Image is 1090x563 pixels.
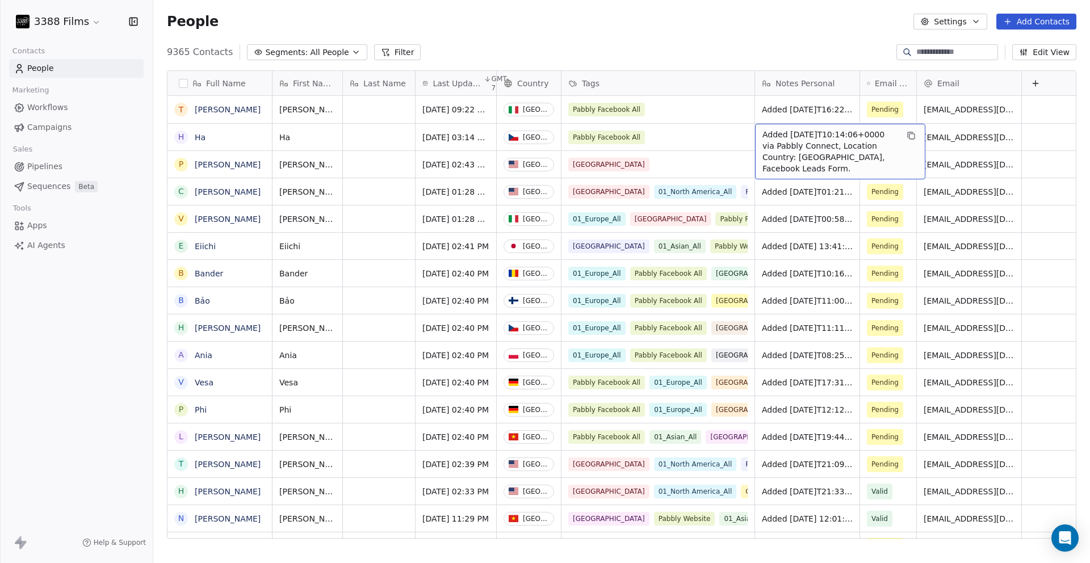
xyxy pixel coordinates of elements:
span: Campaigns [27,121,72,133]
span: First Name [293,78,336,89]
span: [DATE] 02:43 AM [422,159,489,170]
span: [EMAIL_ADDRESS][DOMAIN_NAME] [924,431,1014,443]
span: People [167,13,219,30]
a: [PERSON_NAME] [195,460,261,469]
div: B [178,295,184,306]
span: Contacts [7,43,50,60]
div: [GEOGRAPHIC_DATA] [523,324,549,332]
span: Pabbly Facebook All [568,430,645,444]
span: [GEOGRAPHIC_DATA] [568,539,649,553]
a: [PERSON_NAME] [195,160,261,169]
span: [EMAIL_ADDRESS][DOMAIN_NAME] [924,377,1014,388]
img: 3388Films_Logo_White.jpg [16,15,30,28]
div: P [179,404,183,415]
span: AI Agents [27,240,65,251]
span: Eiichi [279,241,336,252]
span: 01_Europe_All [568,294,626,308]
span: Added [DATE]T21:09:44+0000 via Pabbly Connect, Location Country: [GEOGRAPHIC_DATA], Facebook Lead... [762,459,853,470]
span: Workflows [27,102,68,114]
span: [GEOGRAPHIC_DATA] [711,267,793,280]
span: Ania [279,350,336,361]
span: Added [DATE]T17:31:57+0000 via Pabbly Connect, Location Country: DE, Facebook Leads Form. [762,377,853,388]
a: Campaigns [9,118,144,137]
div: A [178,349,184,361]
div: [GEOGRAPHIC_DATA] [523,161,549,169]
span: Pending [871,186,899,198]
span: Help & Support [94,538,146,547]
span: Tags [582,78,599,89]
span: [EMAIL_ADDRESS][DOMAIN_NAME] [924,241,1014,252]
span: 9365 Contacts [167,45,233,59]
div: H [178,485,185,497]
span: [EMAIL_ADDRESS][DOMAIN_NAME] [924,486,1014,497]
span: Pending [871,104,899,115]
span: Added [DATE]T19:44:31+0000 via Pabbly Connect, Location Country: [GEOGRAPHIC_DATA], Facebook Lead... [762,431,853,443]
span: [GEOGRAPHIC_DATA] [711,376,793,389]
span: Pending [871,350,899,361]
a: [PERSON_NAME] [195,487,261,496]
div: grid [167,96,272,539]
span: Added [DATE]T10:16:50+0000 via Pabbly Connect, Location Country: RO, Facebook Leads Form. [762,268,853,279]
div: Full Name [167,71,272,95]
span: [DATE] 02:40 PM [422,268,489,279]
span: 01_North America_All [654,539,737,553]
span: 01_North America_All [654,485,737,498]
span: Pending [871,295,899,306]
span: Added [DATE]T16:22:32+0000 via Pabbly Connect, Location Country: IT, Facebook Leads Form. [762,104,853,115]
span: Pending [871,459,899,470]
div: Tags [561,71,754,95]
span: Pending [871,431,899,443]
span: Email Verification Status [875,78,909,89]
span: Pabbly Facebook All [568,131,645,144]
button: Filter [374,44,421,60]
span: Added [DATE]T11:00:31+0000 via Pabbly Connect, Location Country: FI, Facebook Leads Form. [762,295,853,306]
span: [EMAIL_ADDRESS][DOMAIN_NAME] [924,513,1014,524]
div: [GEOGRAPHIC_DATA] [523,242,549,250]
a: Pipelines [9,157,144,176]
span: 01_Europe_All [649,376,707,389]
a: Vesа [195,378,213,387]
div: H [178,131,185,143]
span: People [27,62,54,74]
div: [GEOGRAPHIC_DATA] [523,297,549,305]
a: Ha [195,133,206,142]
span: Added [DATE]T01:21:34+0000 via Pabbly Connect, Location Country: [GEOGRAPHIC_DATA], Facebook Lead... [762,186,853,198]
a: [PERSON_NAME] [195,323,261,333]
span: [EMAIL_ADDRESS][DOMAIN_NAME] [924,459,1014,470]
span: Pabbly Facebook All [568,376,645,389]
span: [GEOGRAPHIC_DATA] [711,348,793,362]
a: Workflows [9,98,144,117]
div: Notes Personal [755,71,860,95]
span: Last Name [363,78,406,89]
span: [GEOGRAPHIC_DATA] [568,457,649,471]
span: [EMAIL_ADDRESS][DOMAIN_NAME] [924,322,1014,334]
div: Last Name [343,71,415,95]
span: [PERSON_NAME] [279,104,336,115]
div: [GEOGRAPHIC_DATA] [523,406,549,414]
span: Sales [8,141,37,158]
span: All People [310,47,349,58]
span: Bảo [279,295,336,306]
a: [PERSON_NAME] [195,215,261,224]
div: [GEOGRAPHIC_DATA] [523,188,549,196]
span: Pabbly Website [654,512,715,526]
span: [PERSON_NAME] [279,159,336,170]
span: 01_Asian_All [719,512,771,526]
span: [DATE] 02:40 PM [422,404,489,415]
span: 01_Europe_All [649,403,707,417]
span: [DATE] 02:40 PM [422,350,489,361]
span: Pending [871,377,899,388]
div: First Name [272,71,342,95]
span: [EMAIL_ADDRESS][DOMAIN_NAME] [924,295,1014,306]
span: [EMAIL_ADDRESS][DOMAIN_NAME] [924,213,1014,225]
span: Vesа [279,377,336,388]
span: 01_Europe_All [568,348,626,362]
span: Pabbly Facebook US [741,457,819,471]
span: [GEOGRAPHIC_DATA] [568,240,649,253]
span: [DATE] 01:28 AM [422,186,489,198]
a: Eiichi [195,242,216,251]
span: Pabbly Website [710,240,772,253]
a: [PERSON_NAME] [195,105,261,114]
span: [DATE] 02:40 PM [422,295,489,306]
span: Pipelines [27,161,62,173]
